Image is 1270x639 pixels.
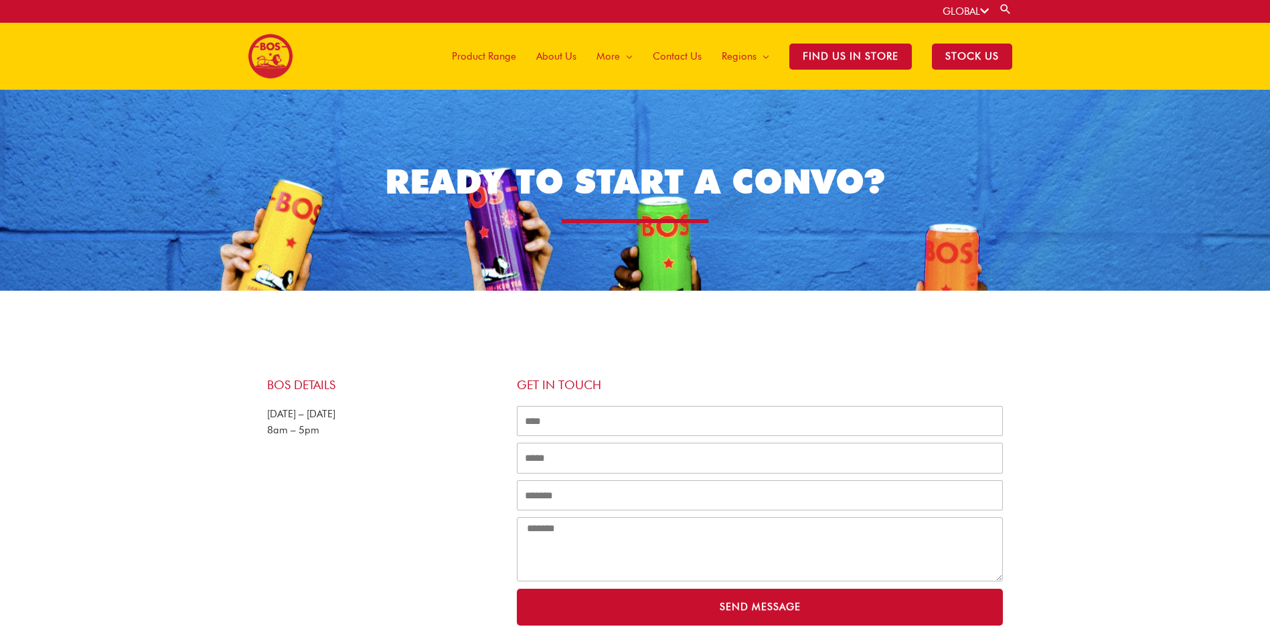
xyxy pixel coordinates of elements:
span: STOCK US [932,44,1012,70]
a: GLOBAL [943,5,989,17]
img: BOS logo finals-200px [248,33,293,79]
span: Contact Us [653,36,702,76]
h4: BOS Details [267,378,503,393]
span: Product Range [452,36,516,76]
span: Send Message [720,602,801,612]
a: More [586,23,643,90]
span: [DATE] – [DATE] [267,408,335,420]
span: More [597,36,620,76]
span: Find Us in Store [789,44,912,70]
h1: READY TO START A CONVO? [268,157,1002,205]
a: Regions [712,23,779,90]
form: ContactUs [517,406,1004,633]
a: Search button [999,3,1012,15]
a: Find Us in Store [779,23,922,90]
span: About Us [536,36,576,76]
a: About Us [526,23,586,90]
span: Regions [722,36,757,76]
nav: Site Navigation [432,23,1022,90]
h4: Get in touch [517,378,1004,393]
a: Product Range [442,23,526,90]
a: Contact Us [643,23,712,90]
button: Send Message [517,589,1004,626]
span: 8am – 5pm [267,424,319,436]
a: STOCK US [922,23,1022,90]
